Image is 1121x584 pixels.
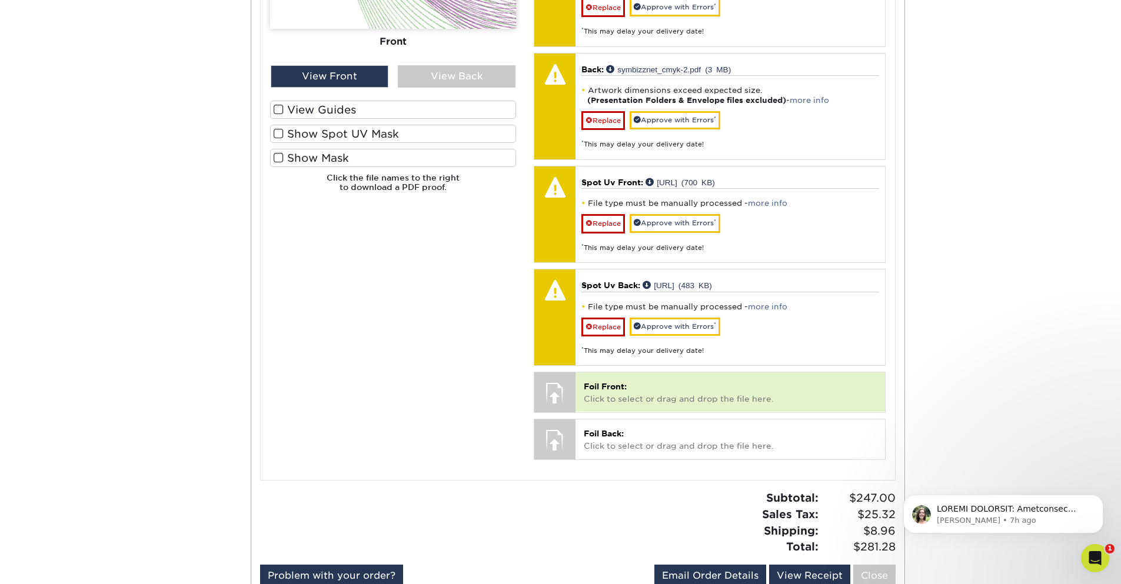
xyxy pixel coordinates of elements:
[271,65,388,88] div: View Front
[3,548,100,580] iframe: Google Customer Reviews
[581,302,879,312] li: File type must be manually processed -
[581,233,879,253] div: This may delay your delivery date!
[630,214,720,232] a: Approve with Errors*
[581,65,604,74] span: Back:
[270,125,516,143] label: Show Spot UV Mask
[587,96,786,105] strong: (Presentation Folders & Envelope files excluded)
[766,491,819,504] strong: Subtotal:
[748,302,787,311] a: more info
[822,539,896,555] span: $281.28
[822,506,896,523] span: $25.32
[584,382,627,391] span: Foil Front:
[270,29,516,55] div: Front
[581,281,640,290] span: Spot Uv Back:
[581,17,879,36] div: This may delay your delivery date!
[581,85,879,105] li: Artwork dimensions exceed expected size. -
[581,178,643,187] span: Spot Uv Front:
[822,523,896,539] span: $8.96
[790,96,829,105] a: more info
[630,318,720,336] a: Approve with Errors*
[270,101,516,119] label: View Guides
[630,111,720,129] a: Approve with Errors*
[1081,544,1109,572] iframe: Intercom live chat
[584,381,876,405] p: Click to select or drag and drop the file here.
[581,198,879,208] li: File type must be manually processed -
[764,524,819,537] strong: Shipping:
[886,470,1121,552] iframe: Intercom notifications message
[581,318,625,336] a: Replace
[581,111,625,130] a: Replace
[762,508,819,520] strong: Sales Tax:
[606,65,731,73] a: symbizznet_cmyk-2.pdf (3 MB)
[822,490,896,506] span: $247.00
[646,178,715,186] a: [URL] (700 KB)
[581,336,879,356] div: This may delay your delivery date!
[748,199,787,208] a: more info
[1105,544,1115,553] span: 1
[270,149,516,167] label: Show Mask
[584,428,876,452] p: Click to select or drag and drop the file here.
[643,281,712,289] a: [URL] (483 KB)
[584,429,624,438] span: Foil Back:
[270,173,516,202] h6: Click the file names to the right to download a PDF proof.
[398,65,515,88] div: View Back
[581,214,625,233] a: Replace
[581,130,879,149] div: This may delay your delivery date!
[786,540,819,553] strong: Total:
